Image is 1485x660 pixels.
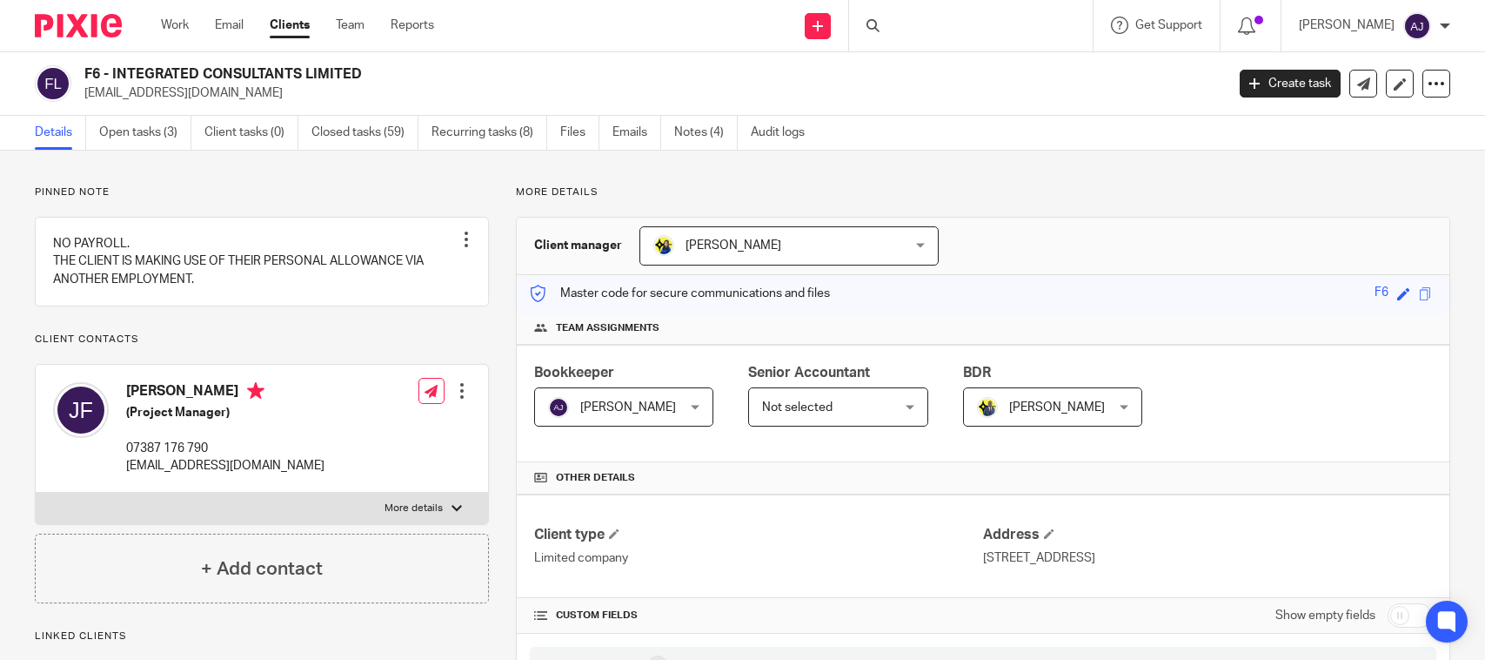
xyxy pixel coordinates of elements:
p: More details [516,185,1450,199]
a: Recurring tasks (8) [431,116,547,150]
a: Notes (4) [674,116,738,150]
i: Primary [247,382,264,400]
p: Limited company [534,549,983,567]
h4: Client type [534,526,983,544]
img: svg%3E [548,397,569,418]
a: Emails [612,116,661,150]
a: Closed tasks (59) [311,116,418,150]
p: [EMAIL_ADDRESS][DOMAIN_NAME] [126,457,324,475]
p: Pinned note [35,185,489,199]
a: Email [215,17,244,34]
span: Team assignments [556,321,659,335]
span: [PERSON_NAME] [1009,401,1105,414]
span: BDR [963,366,991,380]
span: Not selected [762,401,833,414]
span: Senior Accountant [748,366,870,380]
span: Bookkeeper [534,366,614,380]
p: 07387 176 790 [126,440,324,457]
img: Pixie [35,14,122,37]
img: svg%3E [53,382,109,438]
img: Dennis-Starbridge.jpg [977,397,998,418]
h4: Address [983,526,1432,544]
span: Get Support [1135,19,1202,31]
a: Team [336,17,365,34]
h4: + Add contact [201,556,323,583]
p: [PERSON_NAME] [1299,17,1395,34]
a: Clients [270,17,310,34]
div: F6 [1375,284,1388,304]
a: Reports [391,17,434,34]
p: [STREET_ADDRESS] [983,549,1432,567]
a: Open tasks (3) [99,116,191,150]
a: Client tasks (0) [204,116,298,150]
p: Client contacts [35,333,489,347]
span: Other details [556,471,635,485]
a: Details [35,116,86,150]
a: Audit logs [751,116,818,150]
h4: [PERSON_NAME] [126,382,324,404]
h2: F6 - INTEGRATED CONSULTANTS LIMITED [84,65,987,84]
span: [PERSON_NAME] [686,239,781,252]
img: svg%3E [1403,12,1431,40]
a: Files [560,116,599,150]
h3: Client manager [534,237,622,254]
p: More details [385,502,443,515]
a: Create task [1240,70,1341,98]
a: Work [161,17,189,34]
h4: CUSTOM FIELDS [534,609,983,623]
p: Linked clients [35,630,489,643]
p: [EMAIL_ADDRESS][DOMAIN_NAME] [84,84,1214,102]
span: [PERSON_NAME] [580,401,676,414]
h5: (Project Manager) [126,404,324,421]
p: Master code for secure communications and files [530,285,830,302]
img: svg%3E [35,65,71,102]
img: Bobo-Starbridge%201.jpg [653,235,674,256]
label: Show empty fields [1275,607,1375,624]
